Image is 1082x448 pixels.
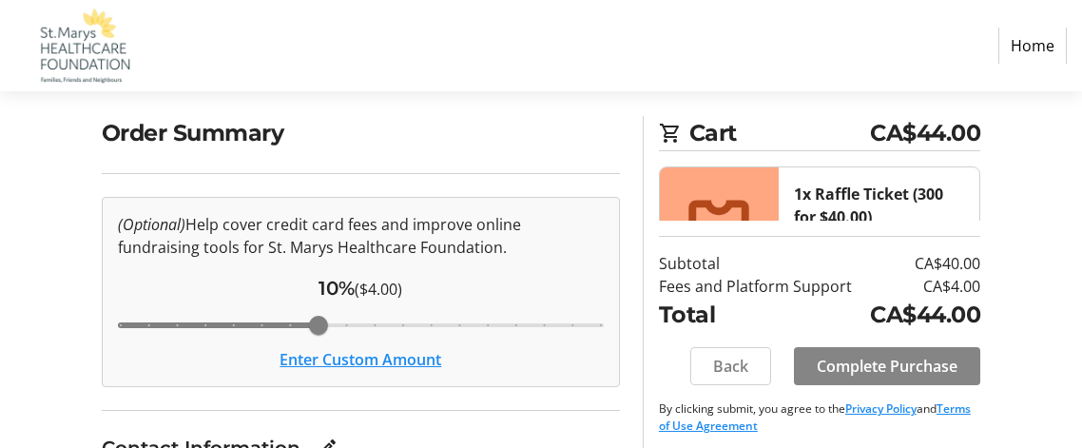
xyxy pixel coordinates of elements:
a: Privacy Policy [845,400,917,417]
span: Back [713,355,748,378]
a: Home [998,28,1067,64]
td: Total [659,298,863,332]
span: CA$44.00 [870,116,980,150]
strong: 1x Raffle Ticket (300 for $40.00) [794,184,943,227]
em: (Optional) [118,214,185,235]
td: Fees and Platform Support [659,275,863,298]
div: ($4.00) [118,274,604,302]
td: Subtotal [659,252,863,275]
img: St. Marys Healthcare Foundation's Logo [15,8,150,84]
button: Back [690,347,771,385]
button: Complete Purchase [794,347,980,385]
a: Terms of Use Agreement [659,400,971,434]
td: CA$4.00 [863,275,980,298]
td: CA$44.00 [863,298,980,332]
button: Enter Custom Amount [280,348,441,371]
h2: Order Summary [102,116,620,150]
p: By clicking submit, you agree to the and [659,400,980,435]
span: Cart [689,116,870,150]
span: Complete Purchase [817,355,957,378]
p: Help cover credit card fees and improve online fundraising tools for St. Marys Healthcare Foundat... [118,213,604,259]
span: 10% [319,277,355,300]
td: CA$40.00 [863,252,980,275]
